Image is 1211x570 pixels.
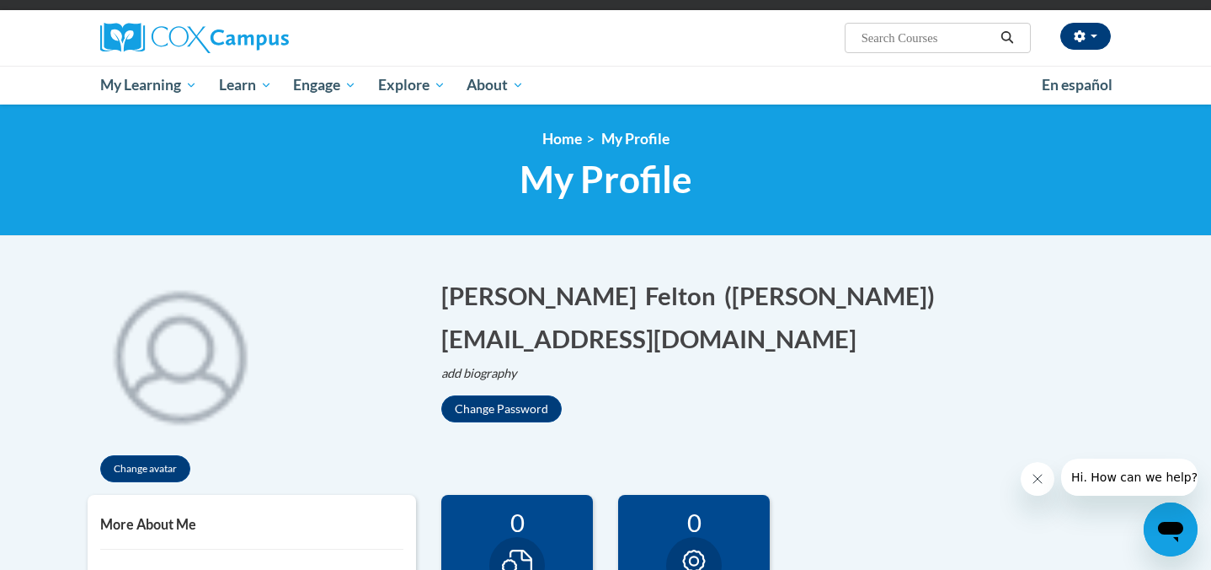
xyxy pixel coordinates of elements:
[645,278,716,313] button: Edit last name
[724,278,935,313] button: Edit screen name
[100,455,190,482] button: Change avatar
[1031,67,1123,103] a: En español
[208,66,283,105] a: Learn
[441,278,637,313] button: Edit first name
[520,157,692,202] span: My Profile
[1061,459,1198,496] iframe: Message from company
[1144,503,1198,557] iframe: Button to launch messaging window
[601,130,670,148] span: My Profile
[367,66,456,105] a: Explore
[100,23,289,53] img: Cox Campus
[441,321,867,356] button: Edit email address
[89,66,208,105] a: My Learning
[1042,76,1112,94] span: En español
[100,75,197,95] span: My Learning
[441,395,562,422] button: Change Password
[631,508,757,537] div: 0
[467,75,524,95] span: About
[378,75,445,95] span: Explore
[219,75,272,95] span: Learn
[293,75,356,95] span: Engage
[1060,23,1111,50] button: Account Settings
[282,66,367,105] a: Engage
[454,508,580,537] div: 0
[1021,462,1054,496] iframe: Close message
[441,366,517,380] i: add biography
[542,130,582,148] a: Home
[995,28,1020,48] button: Search
[88,261,273,447] div: Click to change the profile picture
[456,66,536,105] a: About
[75,66,1136,105] div: Main menu
[100,516,403,532] h5: More About Me
[88,261,273,447] img: profile avatar
[860,28,995,48] input: Search Courses
[441,364,531,383] button: Edit biography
